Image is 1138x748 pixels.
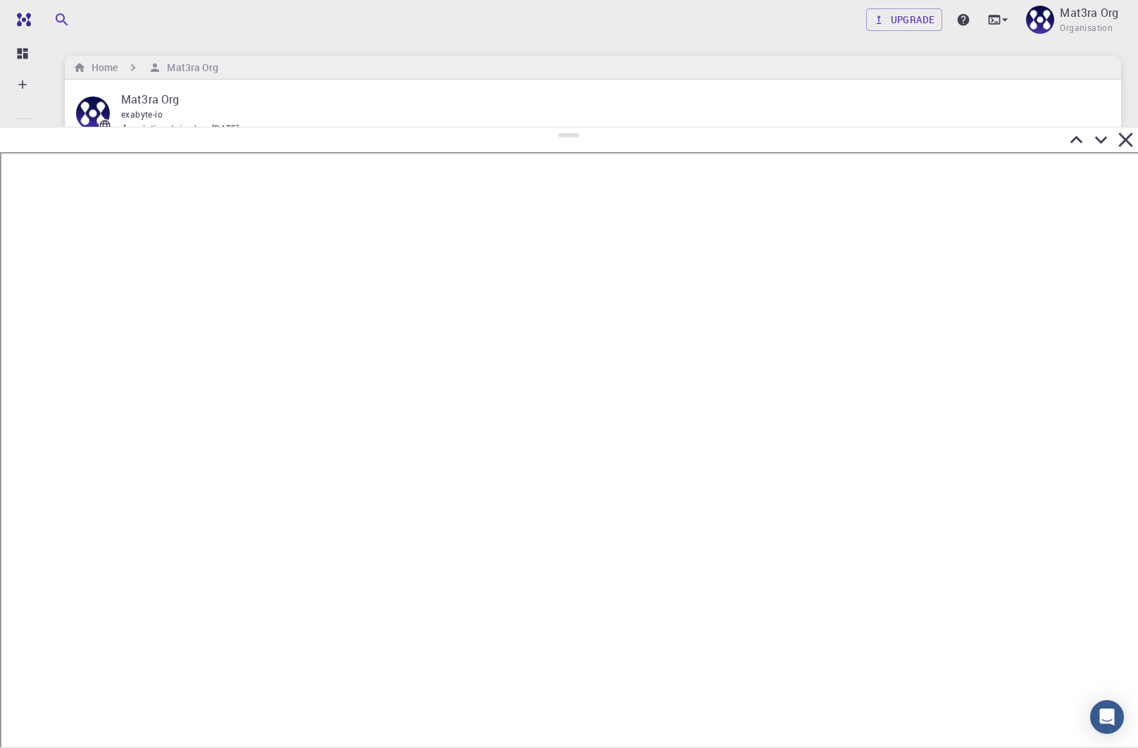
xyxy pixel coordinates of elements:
img: logo [11,13,31,27]
nav: breadcrumb [70,60,221,75]
h6: Mat3ra Org [161,60,218,75]
span: Joined on [DATE] [169,122,239,136]
span: description : [121,122,169,136]
p: Mat3ra Org [1060,4,1118,21]
button: Upgrade [866,8,943,31]
div: Open Intercom Messenger [1090,700,1124,734]
span: exabyte-io [121,108,163,120]
span: Support [30,10,80,23]
p: Mat3ra Org [121,91,1099,108]
h6: Home [86,60,118,75]
img: Mat3ra Org [1026,6,1054,34]
span: Organisation [1060,21,1113,35]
